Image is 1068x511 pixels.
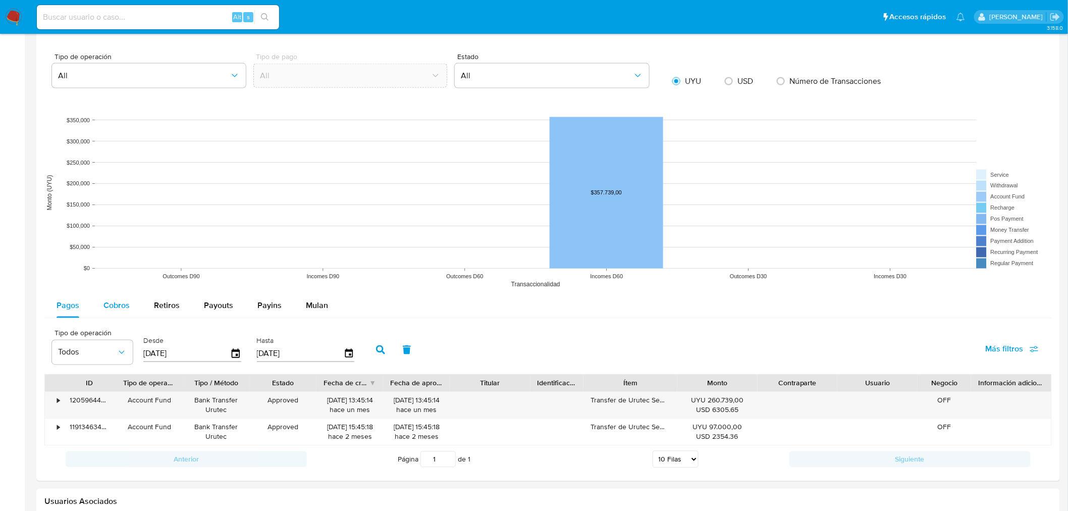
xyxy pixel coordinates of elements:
p: gregorio.negri@mercadolibre.com [989,12,1046,22]
span: Accesos rápidos [890,12,946,22]
a: Notificaciones [956,13,965,21]
a: Salir [1050,12,1060,22]
span: s [247,12,250,22]
span: Alt [233,12,241,22]
h2: Usuarios Asociados [44,497,1052,507]
span: 3.158.0 [1047,24,1063,32]
input: Buscar usuario o caso... [37,11,279,24]
button: search-icon [254,10,275,24]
